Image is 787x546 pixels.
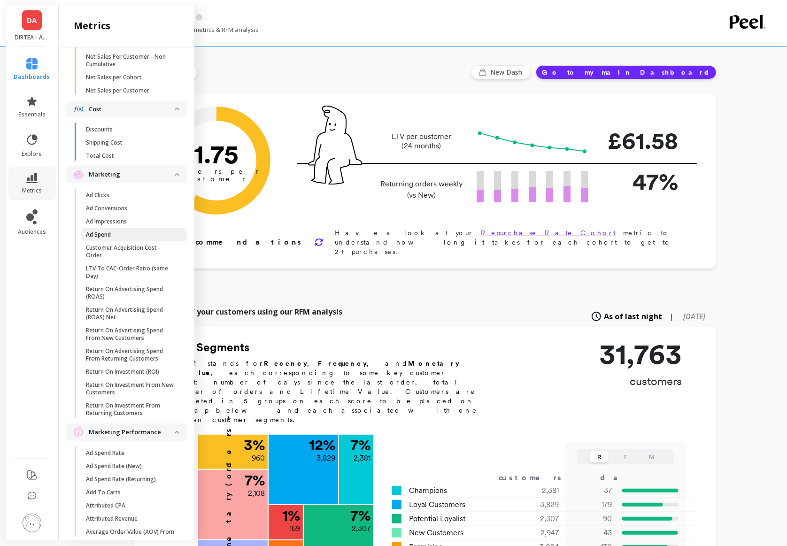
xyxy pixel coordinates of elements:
img: pal seatted on line [308,106,362,185]
p: Discounts [86,126,113,133]
p: Explore all of your customers using our RFM analysis [146,306,342,317]
p: 1 % [282,508,300,523]
img: down caret icon [175,108,179,110]
p: DIRTEA - Amazon [15,34,49,41]
p: 37 [571,485,612,496]
h2: RFM Segments [169,340,488,355]
span: New Customers [409,527,463,538]
span: Potential Loyalist [409,513,465,524]
p: Total Cost [86,152,114,160]
p: Cost [89,105,175,114]
p: 2,381 [354,453,370,464]
p: 7 % [350,438,370,453]
b: Recency [264,360,307,367]
b: Frequency [318,360,367,367]
p: RFM stands for , , and , each corresponding to some key customer trait: number of days since the ... [169,359,488,424]
p: Net Sales per Cohort [86,74,142,81]
span: New Dash [490,68,525,77]
p: Ad Spend [86,231,111,238]
p: 3 % [244,438,265,453]
p: Return On Advertising Spend (ROAS) [86,285,176,300]
span: As of last night [604,311,662,322]
p: Marketing Performance [89,428,175,437]
h2: metrics [74,19,110,32]
img: down caret icon [175,431,179,434]
span: explore [22,150,42,158]
p: 12 % [309,438,335,453]
p: Marketing [89,170,175,179]
span: DA [27,15,37,26]
p: 179 [571,499,612,510]
a: Repurchase Rate Cohort [481,229,616,237]
p: Net Sales Per Customer - Non Cumulative [86,53,176,68]
p: Ad Impressions [86,218,127,225]
p: 3,829 [316,453,335,464]
p: LTV per customer (24 months) [378,132,465,151]
p: LTV To CAC-Order Ratio (same Day) [86,265,176,280]
p: 43 [571,527,612,538]
p: Have a look at your metric to understand how long it takes for each cohort to get to 2+ purchases. [335,228,687,256]
span: metrics [22,187,42,194]
p: Shipping Cost [86,139,123,146]
button: F [616,451,635,462]
p: 7 % [350,508,370,523]
p: Customer Acquisition Cost - Order [86,244,176,259]
button: New Dash [471,65,531,79]
p: 169 [289,523,300,534]
span: Loyal Customers [409,499,465,510]
div: 2,381 [503,485,571,496]
div: 2,307 [503,513,571,524]
p: customers [599,374,682,389]
img: navigation item icon [74,427,83,437]
span: dashboards [14,73,50,81]
p: Ad Spend Rate (Returning) [86,476,156,483]
p: 47% [603,164,678,199]
p: Attributed CPA [86,502,125,509]
button: Go to my main Dashboard [536,65,717,79]
button: R [590,451,609,462]
div: 2,947 [503,527,571,538]
p: 31,763 [599,340,682,368]
div: customers [499,472,575,484]
p: Ad Conversions [86,205,127,212]
p: Returning orders weekly (vs New) [378,178,465,201]
span: Champions [409,485,447,496]
p: 2,108 [248,488,265,499]
span: [DATE] [683,311,705,322]
img: navigation item icon [74,170,83,179]
span: essentials [18,111,46,118]
p: 7 % [245,473,265,488]
span: | [670,311,674,322]
p: Return On Investment (ROI) [86,368,159,376]
p: Ad Spend Rate (New) [86,462,142,470]
img: navigation item icon [74,106,83,112]
p: Net Sales per Customer [86,87,149,94]
p: Return On Advertising Spend From Returning Customers [86,347,176,362]
p: Return On Advertising Spend (ROAS) Net [86,306,176,321]
p: Return On Investment From Returning Customers [86,402,176,417]
tspan: customer [187,175,247,183]
p: Return On Investment From New Customers [86,381,176,396]
p: 90 [571,513,612,524]
span: audiences [18,228,46,236]
text: 1.75 [194,138,239,169]
img: profile picture [23,514,41,532]
p: Average Order Value (AOV) From The Attributed Purchases [86,528,176,543]
div: 3,829 [503,499,571,510]
button: M [642,451,661,462]
p: Add To Carts [86,489,121,496]
p: Ad Spend Rate [86,449,124,457]
p: Ad Clicks [86,192,109,199]
p: Recommendations [166,237,303,248]
tspan: orders per [174,167,259,176]
div: days [601,472,639,484]
p: 960 [252,453,265,464]
img: down caret icon [175,173,179,176]
p: Return On Advertising Spend From New Customers [86,327,176,342]
p: £61.58 [603,123,678,158]
p: Attributed Revenue [86,515,138,523]
p: 2,307 [352,523,370,534]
